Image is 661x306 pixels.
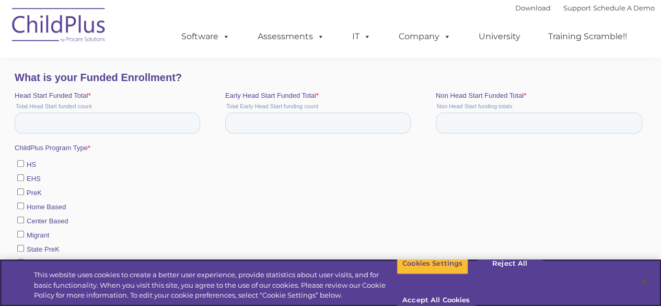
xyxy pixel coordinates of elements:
button: Close [633,270,656,293]
span: Last name [316,267,348,275]
span: Zip Code [421,224,449,232]
a: University [468,26,531,47]
a: IT [342,26,381,47]
a: Support [563,4,591,12]
div: This website uses cookies to create a better user experience, provide statistics about user visit... [34,270,397,301]
a: Assessments [247,26,335,47]
span: Website URL [316,139,356,146]
a: Download [515,4,551,12]
span: State [211,224,226,232]
button: Reject All [477,253,542,275]
img: ChildPlus by Procare Solutions [7,1,111,53]
a: Software [171,26,240,47]
a: Training Scramble!! [538,26,637,47]
button: Cookies Settings [397,253,468,275]
a: Company [388,26,461,47]
font: | [515,4,655,12]
a: Schedule A Demo [593,4,655,12]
